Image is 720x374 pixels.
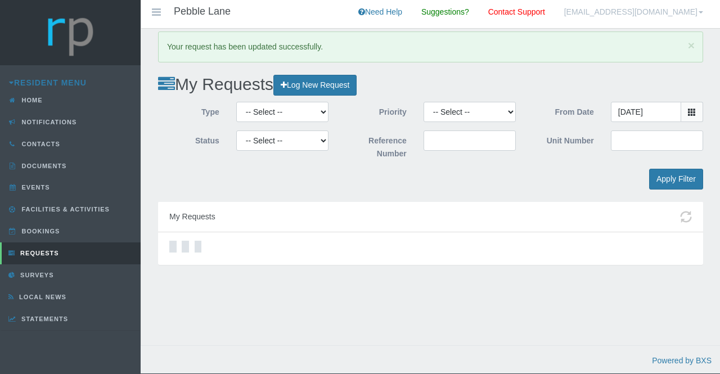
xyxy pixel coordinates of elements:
a: Resident Menu [9,78,87,87]
a: Log New Request [273,75,357,96]
label: Status [150,130,228,147]
h4: Pebble Lane [174,6,231,17]
span: Requests [17,250,59,256]
span: Facilities & Activities [19,206,110,213]
label: Unit Number [524,130,602,147]
span: × [688,39,695,52]
h2: My Requests [158,75,703,96]
span: Local News [16,294,66,300]
span: Events [19,184,50,191]
label: From Date [524,102,602,119]
div: Your request has been updated successfully. [158,31,703,62]
button: Close [688,39,695,51]
span: Bookings [19,228,60,235]
label: Type [150,102,228,119]
div: Loading… [182,241,189,253]
span: Notifications [19,119,77,125]
span: Documents [19,163,67,169]
input: Apply Filter [649,169,703,190]
span: Surveys [17,272,53,278]
span: Contacts [19,141,60,147]
span: Statements [19,316,68,322]
span: Home [19,97,43,103]
label: Priority [337,102,415,119]
a: Powered by BXS [652,356,712,365]
div: My Requests [158,202,703,232]
label: Reference Number [337,130,415,160]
